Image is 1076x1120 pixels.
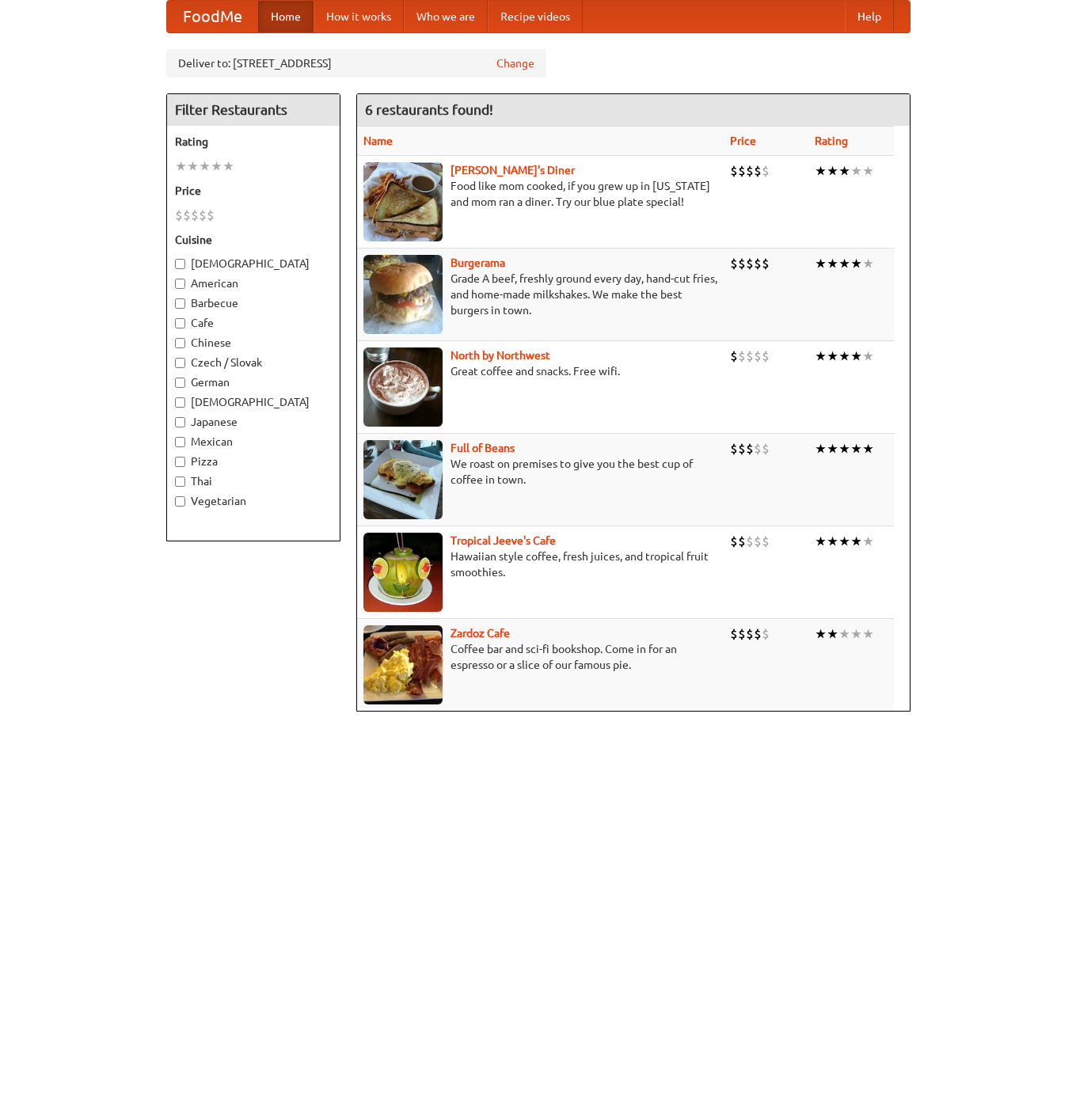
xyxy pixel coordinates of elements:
[746,625,754,643] li: $
[815,440,827,457] li: ★
[363,178,717,210] p: Food like mom cooked, if you grew up in [US_STATE] and mom ran a diner. Try our blue plate special!
[451,627,510,640] a: Zardoz Cafe
[862,162,874,180] li: ★
[363,641,717,673] p: Coffee bar and sci-fi bookshop. Come in for an espresso or a slice of our famous pie.
[762,440,770,457] li: $
[187,158,199,175] li: ★
[183,207,191,224] li: $
[175,183,332,199] h5: Price
[175,397,185,408] input: [DEMOGRAPHIC_DATA]
[363,549,717,580] p: Hawaiian style coffee, fresh juices, and tropical fruit smoothies.
[738,255,746,272] li: $
[175,259,185,269] input: [DEMOGRAPHIC_DATA]
[363,271,717,318] p: Grade A beef, freshly ground every day, hand-cut fries, and home-made milkshakes. We make the bes...
[838,162,850,180] li: ★
[175,473,332,489] label: Thai
[762,533,770,550] li: $
[451,442,515,454] b: Full of Beans
[175,232,332,248] h5: Cuisine
[175,493,332,509] label: Vegetarian
[175,417,185,427] input: Japanese
[827,533,838,550] li: ★
[175,457,185,467] input: Pizza
[746,255,754,272] li: $
[175,298,185,309] input: Barbecue
[730,347,738,365] li: $
[175,454,332,469] label: Pizza
[363,363,717,379] p: Great coffee and snacks. Free wifi.
[211,158,222,175] li: ★
[738,440,746,457] li: $
[730,440,738,457] li: $
[845,1,894,32] a: Help
[738,625,746,643] li: $
[746,162,754,180] li: $
[762,255,770,272] li: $
[850,255,862,272] li: ★
[175,414,332,430] label: Japanese
[746,533,754,550] li: $
[762,347,770,365] li: $
[166,49,546,78] div: Deliver to: [STREET_ADDRESS]
[404,1,488,32] a: Who we are
[815,255,827,272] li: ★
[175,434,332,450] label: Mexican
[754,625,762,643] li: $
[363,162,443,241] img: sallys.jpg
[827,347,838,365] li: ★
[730,255,738,272] li: $
[738,162,746,180] li: $
[838,255,850,272] li: ★
[815,135,848,147] a: Rating
[862,533,874,550] li: ★
[175,378,185,388] input: German
[175,355,332,370] label: Czech / Slovak
[488,1,583,32] a: Recipe videos
[451,349,550,362] a: North by Northwest
[827,255,838,272] li: ★
[175,358,185,368] input: Czech / Slovak
[175,394,332,410] label: [DEMOGRAPHIC_DATA]
[862,440,874,457] li: ★
[175,315,332,331] label: Cafe
[314,1,404,32] a: How it works
[827,440,838,457] li: ★
[167,1,258,32] a: FoodMe
[175,496,185,507] input: Vegetarian
[754,162,762,180] li: $
[862,347,874,365] li: ★
[738,533,746,550] li: $
[175,318,185,328] input: Cafe
[754,440,762,457] li: $
[862,625,874,643] li: ★
[827,625,838,643] li: ★
[258,1,314,32] a: Home
[365,102,493,117] ng-pluralize: 6 restaurants found!
[199,207,207,224] li: $
[815,533,827,550] li: ★
[363,347,443,427] img: north.jpg
[762,625,770,643] li: $
[850,347,862,365] li: ★
[815,347,827,365] li: ★
[451,534,556,547] a: Tropical Jeeve's Cafe
[175,279,185,289] input: American
[175,158,187,175] li: ★
[363,456,717,488] p: We roast on premises to give you the best cup of coffee in town.
[838,347,850,365] li: ★
[850,533,862,550] li: ★
[175,335,332,351] label: Chinese
[838,440,850,457] li: ★
[838,533,850,550] li: ★
[363,255,443,334] img: burgerama.jpg
[850,440,862,457] li: ★
[815,625,827,643] li: ★
[363,440,443,519] img: beans.jpg
[451,256,505,269] b: Burgerama
[175,476,185,487] input: Thai
[207,207,215,224] li: $
[191,207,199,224] li: $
